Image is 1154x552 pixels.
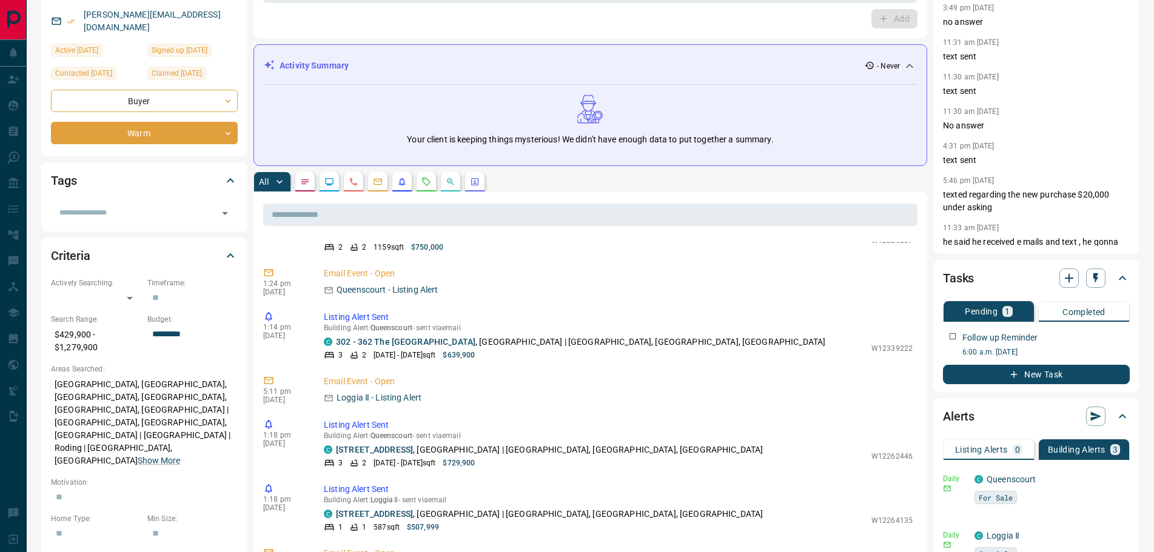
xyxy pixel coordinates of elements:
p: 587 sqft [374,522,400,533]
p: $429,900 - $1,279,900 [51,325,141,357]
p: he said he received e mails and text , he gonna get back to me [943,236,1130,261]
p: Pending [965,307,998,316]
a: Loggia Ⅱ [987,531,1019,540]
h2: Criteria [51,246,90,265]
p: Search Range: [51,314,141,325]
a: [PERSON_NAME][EMAIL_ADDRESS][DOMAIN_NAME] [84,10,221,32]
svg: Listing Alerts [397,177,407,187]
p: 3 [338,350,343,361]
p: , [GEOGRAPHIC_DATA] | [GEOGRAPHIC_DATA], [GEOGRAPHIC_DATA], [GEOGRAPHIC_DATA] [336,444,763,456]
p: [DATE] [263,504,306,512]
p: Motivation: [51,477,238,488]
p: Budget: [147,314,238,325]
div: condos.ca [324,445,332,454]
div: Buyer [51,90,238,112]
div: Tags [51,166,238,195]
span: Queenscourt [371,324,412,332]
div: condos.ca [324,338,332,346]
p: 11:33 am [DATE] [943,224,999,232]
div: Tasks [943,264,1130,293]
p: [DATE] [263,288,306,296]
a: Queenscourt [987,474,1036,484]
p: Listing Alert Sent [324,483,913,496]
p: text sent [943,85,1130,98]
p: 3 [1113,445,1118,454]
p: Listing Alert Sent [324,419,913,431]
p: Your client is keeping things mysterious! We didn't have enough data to put together a summary. [407,133,773,146]
a: [STREET_ADDRESS] [336,445,413,454]
p: Follow up Reminder [962,331,1038,344]
p: 1:18 pm [263,431,306,439]
p: [DATE] - [DATE] sqft [374,350,435,361]
p: 1 [362,522,366,533]
p: $507,999 [407,522,439,533]
p: texted regarding the new purchase $20,000 under asking [943,188,1130,214]
p: All [259,178,269,186]
p: 5:11 pm [263,387,306,396]
span: Queenscourt [371,431,412,440]
p: [DATE] [263,331,306,340]
p: $750,000 [411,242,443,253]
h2: Tasks [943,268,974,288]
p: - Never [877,61,900,71]
p: [DATE] - [DATE] sqft [374,457,435,468]
p: Email Event - Open [324,375,913,388]
p: 4:31 pm [DATE] [943,142,995,150]
p: $729,900 [443,457,475,468]
p: Activity Summary [280,59,349,72]
a: [STREET_ADDRESS] [336,509,413,519]
p: [GEOGRAPHIC_DATA], [GEOGRAPHIC_DATA], [GEOGRAPHIC_DATA], [GEOGRAPHIC_DATA], [GEOGRAPHIC_DATA], [G... [51,374,238,471]
p: Building Alert : - sent via email [324,324,913,332]
div: Wed Oct 02 2024 [51,44,141,61]
p: Queenscourt - Listing Alert [337,284,438,296]
p: W12264135 [871,515,913,526]
span: For Sale [979,491,1013,504]
svg: Calls [349,177,358,187]
svg: Email Verified [67,17,75,25]
a: 302 - 362 The [GEOGRAPHIC_DATA] [336,337,475,347]
div: condos.ca [975,475,983,484]
h2: Tags [51,171,76,190]
p: W12339222 [871,343,913,354]
svg: Notes [300,177,310,187]
p: Completed [1062,308,1105,316]
p: 0 [1015,445,1020,454]
div: Alerts [943,402,1130,431]
button: Open [216,205,233,222]
p: Building Alert : - sent via email [324,431,913,440]
p: Loggia Ⅱ - Listing Alert [337,391,421,404]
p: no answer [943,16,1130,28]
div: condos.ca [324,510,332,518]
span: Loggia Ⅱ [371,496,398,504]
p: Building Alert : - sent via email [324,496,913,504]
p: 11:31 am [DATE] [943,38,999,47]
p: Listing Alert Sent [324,311,913,324]
p: 1:24 pm [263,279,306,288]
p: 1:14 pm [263,323,306,331]
p: text sent [943,50,1130,63]
p: 11:30 am [DATE] [943,73,999,81]
div: condos.ca [975,531,983,540]
button: Show More [138,454,180,467]
svg: Agent Actions [470,177,480,187]
p: Areas Searched: [51,364,238,374]
button: New Task [943,365,1130,384]
p: 11:30 am [DATE] [943,107,999,116]
p: Daily [943,473,967,484]
p: 6:00 a.m. [DATE] [962,347,1130,357]
p: , [GEOGRAPHIC_DATA] | [GEOGRAPHIC_DATA], [GEOGRAPHIC_DATA], [GEOGRAPHIC_DATA] [336,336,825,348]
span: Signed up [DATE] [152,44,207,56]
p: Timeframe: [147,278,238,288]
p: No answer [943,119,1130,132]
svg: Email [943,540,951,549]
svg: Email [943,484,951,493]
div: Criteria [51,241,238,270]
p: , [GEOGRAPHIC_DATA] | [GEOGRAPHIC_DATA], [GEOGRAPHIC_DATA], [GEOGRAPHIC_DATA] [336,508,763,520]
svg: Requests [421,177,431,187]
p: 1 [1005,307,1010,316]
div: Thu Sep 08 2016 [147,44,238,61]
div: Fri Oct 13 2023 [147,67,238,84]
h2: Alerts [943,407,975,426]
p: 1:18 pm [263,495,306,504]
p: 5:46 pm [DATE] [943,176,995,185]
